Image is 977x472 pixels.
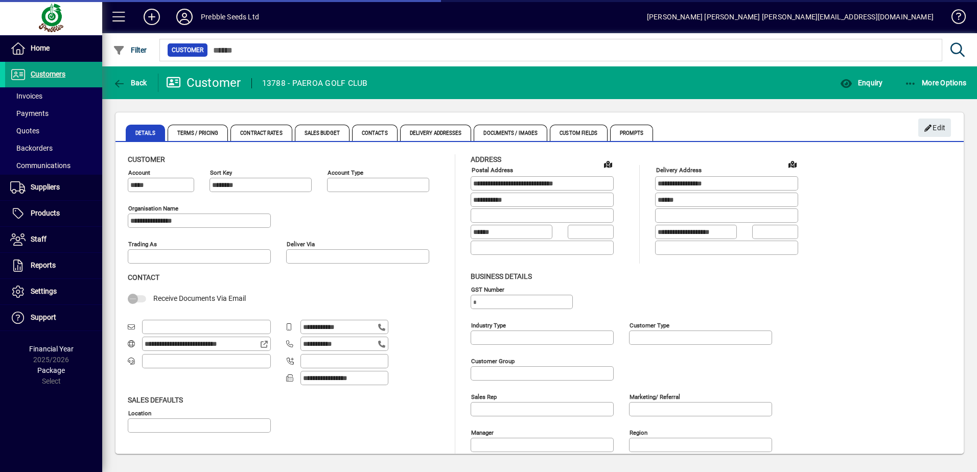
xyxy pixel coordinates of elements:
[128,273,159,281] span: Contact
[352,125,398,141] span: Contacts
[168,125,228,141] span: Terms / Pricing
[172,45,203,55] span: Customer
[287,241,315,248] mat-label: Deliver via
[784,156,801,172] a: View on map
[230,125,292,141] span: Contract Rates
[471,286,504,293] mat-label: GST Number
[600,156,616,172] a: View on map
[5,122,102,139] a: Quotes
[5,36,102,61] a: Home
[471,429,494,436] mat-label: Manager
[113,79,147,87] span: Back
[924,120,946,136] span: Edit
[10,144,53,152] span: Backorders
[113,46,147,54] span: Filter
[5,305,102,331] a: Support
[471,357,515,364] mat-label: Customer group
[37,366,65,374] span: Package
[471,321,506,328] mat-label: Industry type
[10,92,42,100] span: Invoices
[128,396,183,404] span: Sales defaults
[110,74,150,92] button: Back
[166,75,241,91] div: Customer
[102,74,158,92] app-page-header-button: Back
[630,393,680,400] mat-label: Marketing/ Referral
[29,345,74,353] span: Financial Year
[31,313,56,321] span: Support
[135,8,168,26] button: Add
[210,169,232,176] mat-label: Sort key
[10,127,39,135] span: Quotes
[5,105,102,122] a: Payments
[840,79,882,87] span: Enquiry
[5,87,102,105] a: Invoices
[838,74,885,92] button: Enquiry
[471,272,532,280] span: Business details
[630,429,647,436] mat-label: Region
[128,241,157,248] mat-label: Trading as
[295,125,350,141] span: Sales Budget
[5,201,102,226] a: Products
[904,79,967,87] span: More Options
[5,227,102,252] a: Staff
[902,74,969,92] button: More Options
[474,125,547,141] span: Documents / Images
[128,409,151,416] mat-label: Location
[262,75,368,91] div: 13788 - PAEROA GOLF CLUB
[471,393,497,400] mat-label: Sales rep
[153,294,246,302] span: Receive Documents Via Email
[126,125,165,141] span: Details
[944,2,964,35] a: Knowledge Base
[128,205,178,212] mat-label: Organisation name
[31,287,57,295] span: Settings
[610,125,654,141] span: Prompts
[550,125,607,141] span: Custom Fields
[31,209,60,217] span: Products
[128,169,150,176] mat-label: Account
[110,41,150,59] button: Filter
[5,157,102,174] a: Communications
[10,109,49,117] span: Payments
[201,9,259,25] div: Prebble Seeds Ltd
[31,235,46,243] span: Staff
[471,155,501,163] span: Address
[5,139,102,157] a: Backorders
[31,261,56,269] span: Reports
[918,119,951,137] button: Edit
[630,321,669,328] mat-label: Customer type
[31,70,65,78] span: Customers
[31,44,50,52] span: Home
[5,279,102,304] a: Settings
[5,253,102,278] a: Reports
[168,8,201,26] button: Profile
[328,169,363,176] mat-label: Account Type
[647,9,934,25] div: [PERSON_NAME] [PERSON_NAME] [PERSON_NAME][EMAIL_ADDRESS][DOMAIN_NAME]
[128,155,165,163] span: Customer
[5,175,102,200] a: Suppliers
[31,183,60,191] span: Suppliers
[400,125,472,141] span: Delivery Addresses
[10,161,71,170] span: Communications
